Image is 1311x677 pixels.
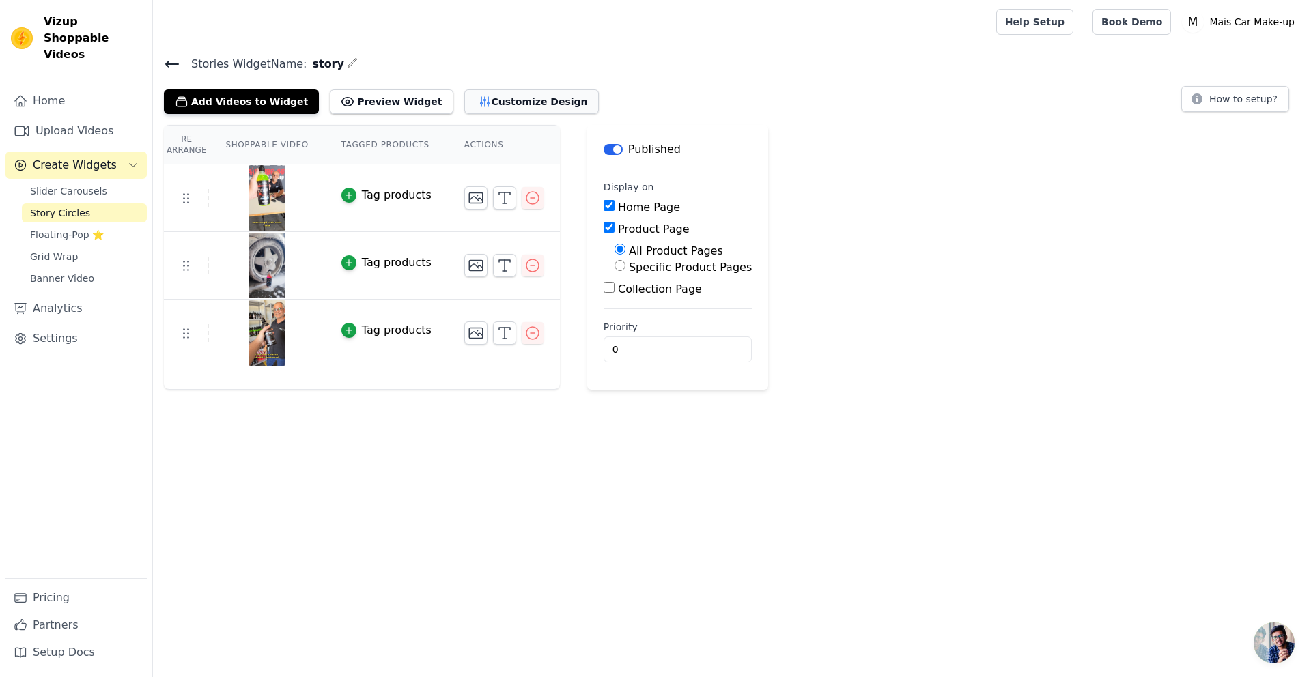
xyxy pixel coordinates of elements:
[448,126,560,164] th: Actions
[209,126,324,164] th: Shoppable Video
[44,14,141,63] span: Vizup Shoppable Videos
[5,639,147,666] a: Setup Docs
[347,55,358,73] div: Edit Name
[248,300,286,366] img: vizup-images-d884.jpg
[629,261,752,274] label: Specific Product Pages
[1254,622,1295,663] div: Bate-papo aberto
[618,283,702,296] label: Collection Page
[629,244,723,257] label: All Product Pages
[362,187,432,203] div: Tag products
[307,56,343,72] span: story
[33,157,117,173] span: Create Widgets
[464,254,488,277] button: Change Thumbnail
[5,295,147,322] a: Analytics
[22,247,147,266] a: Grid Wrap
[996,9,1073,35] a: Help Setup
[5,325,147,352] a: Settings
[22,203,147,222] a: Story Circles
[618,222,690,235] label: Product Page
[248,165,286,231] img: vizup-images-a653.jpg
[1092,9,1171,35] a: Book Demo
[5,87,147,115] a: Home
[604,180,654,194] legend: Display on
[30,272,94,285] span: Banner Video
[22,225,147,244] a: Floating-Pop ⭐
[30,228,104,242] span: Floating-Pop ⭐
[362,322,432,338] div: Tag products
[30,206,90,220] span: Story Circles
[30,184,107,198] span: Slider Carousels
[30,250,78,263] span: Grid Wrap
[341,255,432,271] button: Tag products
[604,320,752,334] label: Priority
[464,89,599,114] button: Customize Design
[628,141,681,158] p: Published
[5,152,147,179] button: Create Widgets
[1188,15,1198,29] text: M
[1182,10,1300,34] button: M Mais Car Make-up
[180,56,307,72] span: Stories Widget Name:
[164,89,319,114] button: Add Videos to Widget
[1204,10,1300,34] p: Mais Car Make-up
[5,611,147,639] a: Partners
[22,269,147,288] a: Banner Video
[464,186,488,210] button: Change Thumbnail
[5,117,147,145] a: Upload Videos
[1181,96,1289,109] a: How to setup?
[618,201,680,214] label: Home Page
[464,321,488,345] button: Change Thumbnail
[5,584,147,611] a: Pricing
[248,233,286,298] img: vizup-images-602e.jpg
[341,187,432,203] button: Tag products
[164,126,209,164] th: Re Arrange
[341,322,432,338] button: Tag products
[325,126,448,164] th: Tagged Products
[1181,86,1289,112] button: How to setup?
[330,89,453,114] button: Preview Widget
[11,27,33,49] img: Vizup
[22,182,147,201] a: Slider Carousels
[362,255,432,271] div: Tag products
